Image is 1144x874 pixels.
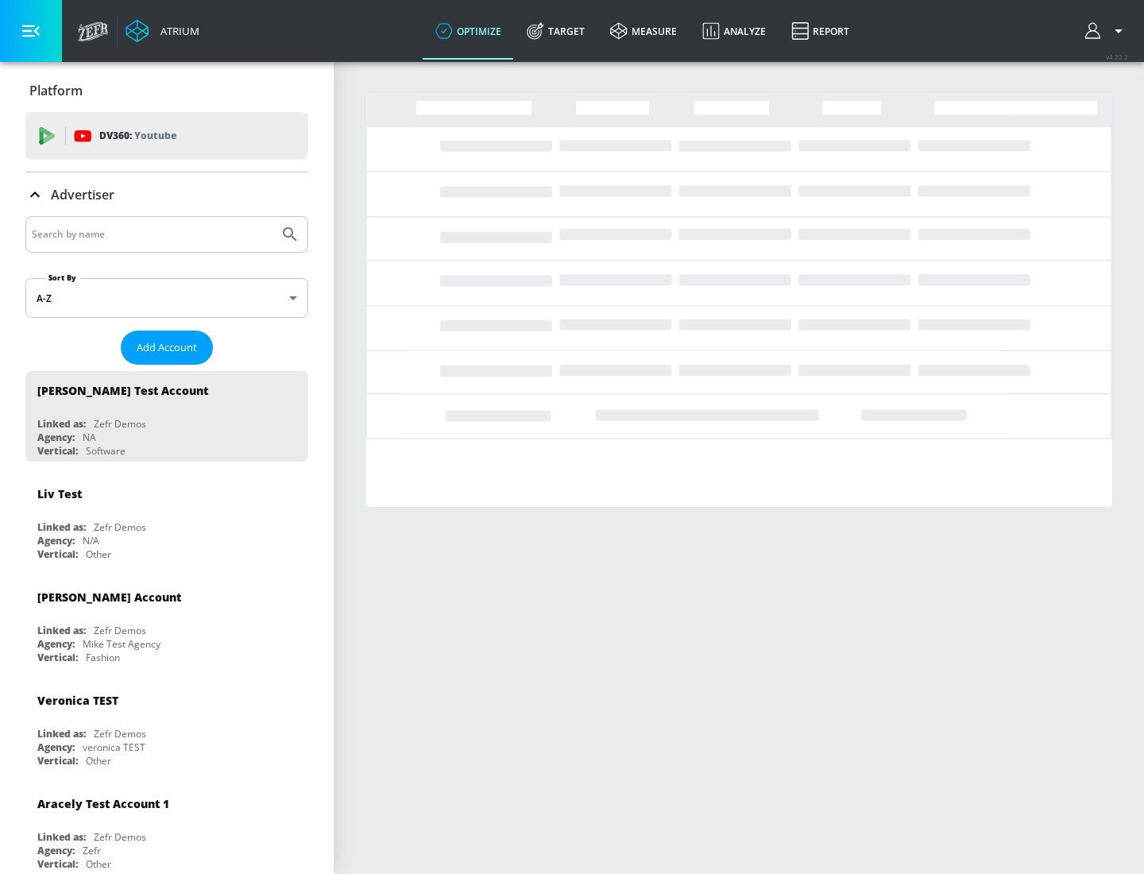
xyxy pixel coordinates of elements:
[83,741,145,754] div: veronica TEST
[25,474,308,565] div: Liv TestLinked as:Zefr DemosAgency:N/AVertical:Other
[25,278,308,318] div: A-Z
[45,273,79,283] label: Sort By
[32,224,272,245] input: Search by name
[121,331,213,365] button: Add Account
[86,754,111,768] div: Other
[25,112,308,160] div: DV360: Youtube
[37,857,78,871] div: Vertical:
[37,624,86,637] div: Linked as:
[83,637,160,651] div: Mike Test Agency
[25,681,308,772] div: Veronica TESTLinked as:Zefr DemosAgency:veronica TESTVertical:Other
[514,2,597,60] a: Target
[83,431,96,444] div: NA
[37,796,169,811] div: Aracely Test Account 1
[83,844,101,857] div: Zefr
[423,2,514,60] a: optimize
[94,520,146,534] div: Zefr Demos
[94,417,146,431] div: Zefr Demos
[37,383,208,398] div: [PERSON_NAME] Test Account
[37,741,75,754] div: Agency:
[37,534,75,547] div: Agency:
[37,830,86,844] div: Linked as:
[94,727,146,741] div: Zefr Demos
[25,578,308,668] div: [PERSON_NAME] AccountLinked as:Zefr DemosAgency:Mike Test AgencyVertical:Fashion
[94,830,146,844] div: Zefr Demos
[99,127,176,145] p: DV360:
[83,534,99,547] div: N/A
[86,857,111,871] div: Other
[86,651,120,664] div: Fashion
[37,693,118,708] div: Veronica TEST
[37,486,82,501] div: Liv Test
[25,371,308,462] div: [PERSON_NAME] Test AccountLinked as:Zefr DemosAgency:NAVertical:Software
[51,186,114,203] p: Advertiser
[779,2,862,60] a: Report
[37,520,86,534] div: Linked as:
[37,844,75,857] div: Agency:
[25,172,308,217] div: Advertiser
[86,547,111,561] div: Other
[37,651,78,664] div: Vertical:
[154,24,199,38] div: Atrium
[37,590,181,605] div: [PERSON_NAME] Account
[137,338,197,357] span: Add Account
[37,417,86,431] div: Linked as:
[37,754,78,768] div: Vertical:
[37,444,78,458] div: Vertical:
[94,624,146,637] div: Zefr Demos
[37,431,75,444] div: Agency:
[134,127,176,144] p: Youtube
[1106,52,1128,61] span: v 4.22.2
[29,82,83,99] p: Platform
[37,637,75,651] div: Agency:
[37,727,86,741] div: Linked as:
[25,68,308,113] div: Platform
[690,2,779,60] a: Analyze
[597,2,690,60] a: measure
[126,19,199,43] a: Atrium
[86,444,126,458] div: Software
[37,547,78,561] div: Vertical:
